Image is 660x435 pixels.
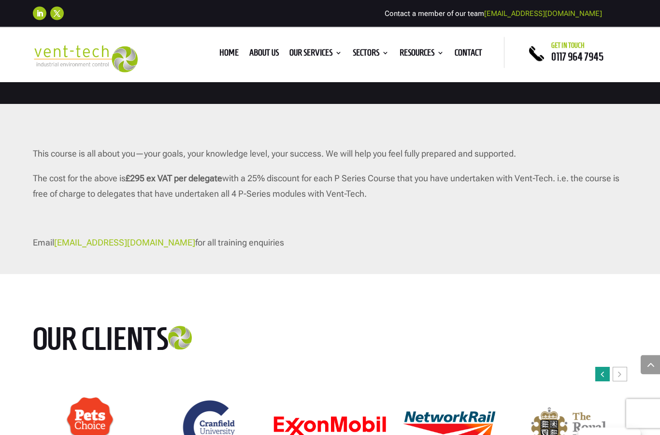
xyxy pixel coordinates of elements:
[613,367,627,382] div: Next slide
[50,7,64,20] a: Follow on X
[33,323,241,361] h2: Our clients
[33,238,54,248] span: Email
[219,49,239,60] a: Home
[33,171,627,211] p: The cost for the above is with a 25% discount for each P Series Course that you have undertaken w...
[400,49,444,60] a: Resources
[33,45,137,72] img: 2023-09-27T08_35_16.549ZVENT-TECH---Clear-background
[385,9,602,18] span: Contact a member of our team
[455,49,482,60] a: Contact
[484,9,602,18] a: [EMAIL_ADDRESS][DOMAIN_NAME]
[289,49,342,60] a: Our Services
[249,49,279,60] a: About us
[551,42,585,49] span: Get in touch
[595,367,610,382] div: Previous slide
[33,7,46,20] a: Follow on LinkedIn
[33,146,627,171] p: This course is all about you—your goals, your knowledge level, your success. We will help you fee...
[126,174,222,184] strong: £295 ex VAT per delegate
[353,49,389,60] a: Sectors
[195,238,284,248] span: for all training enquiries
[54,238,195,248] a: [EMAIL_ADDRESS][DOMAIN_NAME]
[551,51,603,62] a: 0117 964 7945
